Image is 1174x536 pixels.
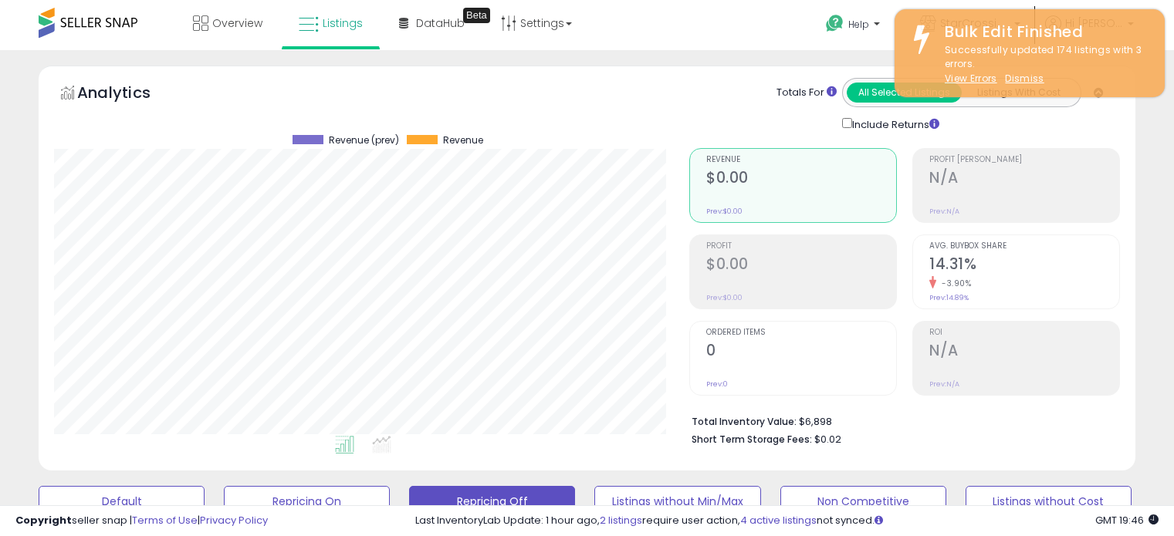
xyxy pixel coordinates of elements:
b: Total Inventory Value: [692,415,797,428]
div: Totals For [776,86,837,100]
span: Overview [212,15,262,31]
h2: $0.00 [706,169,896,190]
button: Listings without Cost [966,486,1132,517]
small: Prev: $0.00 [706,207,743,216]
a: Terms of Use [132,513,198,528]
a: Privacy Policy [200,513,268,528]
a: 2 listings [600,513,642,528]
button: Default [39,486,205,517]
small: Prev: N/A [929,207,959,216]
b: Short Term Storage Fees: [692,433,812,446]
i: Get Help [825,14,844,33]
small: Prev: $0.00 [706,293,743,302]
span: $0.02 [814,432,841,447]
span: Ordered Items [706,329,896,337]
span: Profit [706,242,896,251]
small: Prev: 14.89% [929,293,969,302]
div: Include Returns [831,115,958,133]
a: View Errors [945,72,997,85]
span: Revenue (prev) [329,135,399,146]
div: seller snap | | [15,514,268,528]
span: 2025-10-15 19:46 GMT [1095,513,1159,528]
h2: N/A [929,342,1119,362]
span: Profit [PERSON_NAME] [929,156,1119,164]
span: ROI [929,329,1119,337]
button: Non Competitive [780,486,946,517]
div: Last InventoryLab Update: 1 hour ago, require user action, not synced. [415,514,1159,528]
a: 4 active listings [740,513,817,528]
small: Prev: 0 [706,379,728,389]
h2: 14.31% [929,255,1119,276]
button: Listings without Min/Max [594,486,760,517]
span: Help [848,18,869,31]
small: Prev: N/A [929,379,959,389]
li: $6,898 [692,411,1108,430]
small: -3.90% [936,278,971,289]
div: Tooltip anchor [463,8,490,23]
span: Listings [323,15,363,31]
span: Revenue [706,156,896,164]
span: Revenue [443,135,483,146]
a: Help [814,2,895,50]
h2: N/A [929,169,1119,190]
button: Repricing On [224,486,390,517]
button: All Selected Listings [847,83,962,103]
button: Repricing Off [409,486,575,517]
div: Bulk Edit Finished [933,21,1153,43]
span: Avg. Buybox Share [929,242,1119,251]
h5: Analytics [77,82,181,107]
h2: 0 [706,342,896,362]
u: Dismiss [1005,72,1044,85]
h2: $0.00 [706,255,896,276]
strong: Copyright [15,513,72,528]
span: DataHub [416,15,465,31]
div: Successfully updated 174 listings with 3 errors. [933,43,1153,86]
